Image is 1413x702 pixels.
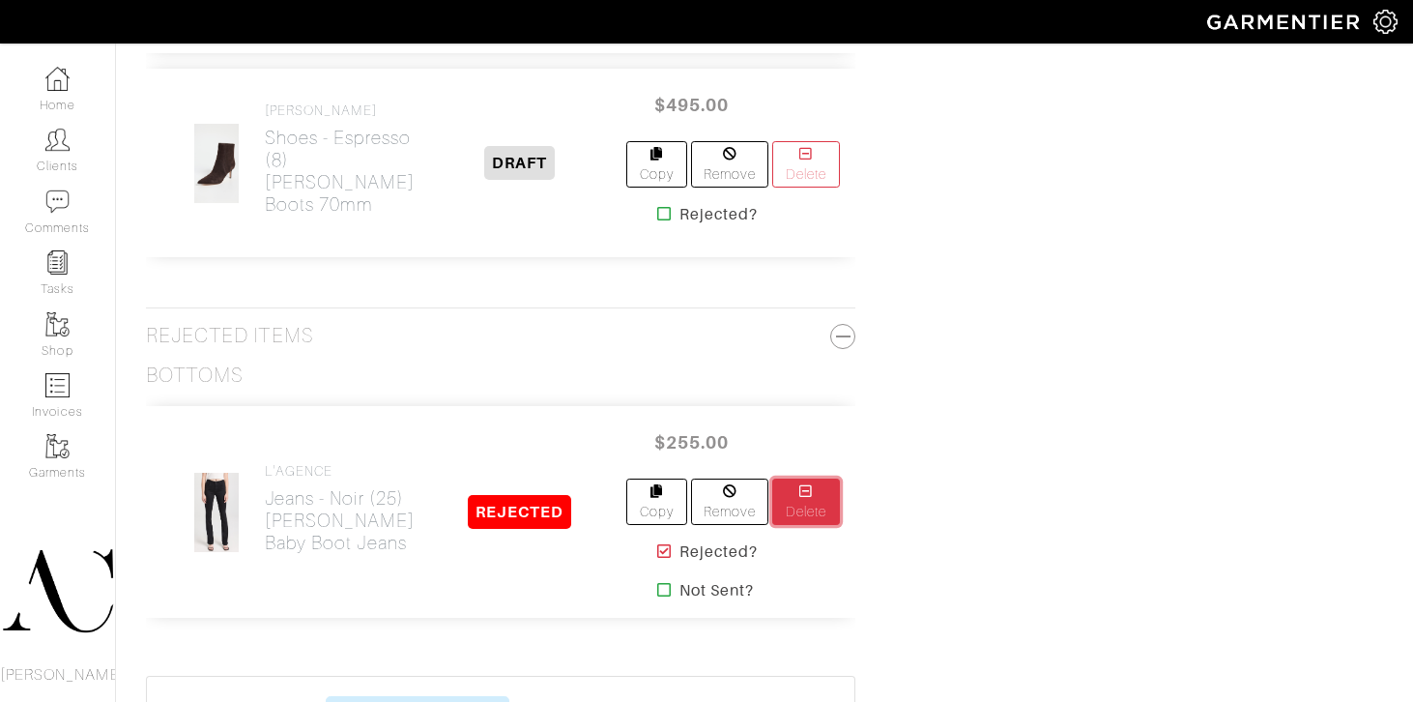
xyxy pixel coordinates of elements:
h2: Shoes - Espresso (8) [PERSON_NAME] Boots 70mm [265,127,415,216]
strong: Rejected? [679,203,758,226]
span: $495.00 [634,84,750,126]
img: comment-icon-a0a6a9ef722e966f86d9cbdc48e553b5cf19dbc54f86b18d962a5391bc8f6eb6.png [45,190,70,214]
img: orders-icon-0abe47150d42831381b5fb84f609e132dff9fe21cb692f30cb5eec754e2cba89.png [45,373,70,397]
a: [PERSON_NAME] Shoes - Espresso (8)[PERSON_NAME] Boots 70mm [265,102,415,216]
img: garments-icon-b7da505a4dc4fd61783c78ac3ca0ef83fa9d6f193b1c9dc38574b1d14d53ca28.png [45,434,70,458]
strong: Rejected? [679,541,758,564]
a: Delete [772,141,840,188]
h3: Rejected Items [146,324,855,348]
a: Remove [691,141,767,188]
h3: Bottoms [146,364,244,388]
img: gear-icon-white-bd11855cb880d31180b6d7d6211b90ccbf57a29d726f0c71d8c61bd08dd39cc2.png [1373,10,1398,34]
span: $255.00 [634,422,750,463]
img: dashboard-icon-dbcd8f5a0b271acd01030246c82b418ddd0df26cd7fceb0bd07c9910d44c42f6.png [45,67,70,91]
a: Delete [772,479,840,525]
span: REJECTED [468,495,571,529]
a: Copy [626,479,688,525]
h2: Jeans - Noir (25) [PERSON_NAME] Baby Boot Jeans [265,487,415,554]
a: L'AGENCE Jeans - Noir (25)[PERSON_NAME] Baby Boot Jeans [265,463,415,554]
a: Copy [626,141,688,188]
strong: Not Sent? [679,579,754,602]
img: reminder-icon-8004d30b9f0a5d33ae49ab947aed9ed385cf756f9e5892f1edd6e32f2345188e.png [45,250,70,275]
img: garmentier-logo-header-white-b43fb05a5012e4ada735d5af1a66efaba907eab6374d6393d1fbf88cb4ef424d.png [1197,5,1373,39]
img: ttsYZHbhovWfS28Q32tjimDh [193,472,240,553]
h4: L'AGENCE [265,463,415,480]
a: Remove [691,479,767,525]
span: DRAFT [484,146,555,180]
img: clients-icon-6bae9207a08558b7cb47a8932f037763ab4055f8c8b6bfacd5dc20c3e0201464.png [45,128,70,152]
img: XPb4KR1hNPVtx1XpTWhr1uFk [193,123,240,204]
h4: [PERSON_NAME] [265,102,415,119]
img: garments-icon-b7da505a4dc4fd61783c78ac3ca0ef83fa9d6f193b1c9dc38574b1d14d53ca28.png [45,312,70,336]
